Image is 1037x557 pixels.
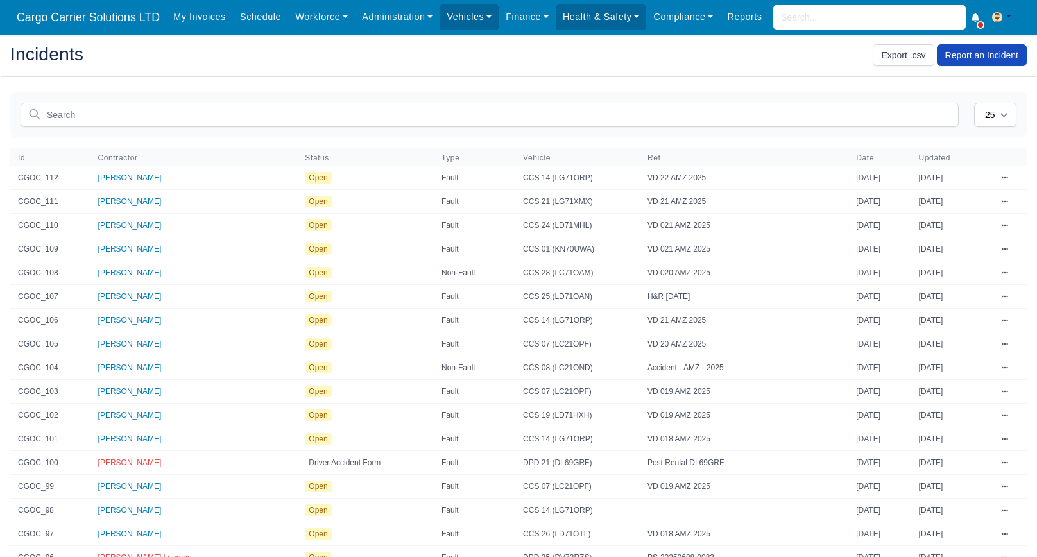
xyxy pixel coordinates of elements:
a: Vehicles [440,4,499,30]
span: Updated [919,153,951,163]
td: VD 21 AMZ 2025 [640,190,848,214]
td: VD 22 AMZ 2025 [640,166,848,190]
td: CGOC_107 [10,285,90,309]
td: CGOC_99 [10,475,90,499]
span: [PERSON_NAME] [98,506,162,515]
td: Fault [434,214,515,237]
td: CGOC_105 [10,332,90,356]
td: Fault [434,427,515,451]
td: [DATE] [848,214,911,237]
a: Finance [499,4,556,30]
td: CCS 21 (LG71XMX) [515,190,640,214]
a: [PERSON_NAME] [98,387,162,396]
td: VD 021 AMZ 2025 [640,237,848,261]
td: [DATE] [911,309,994,332]
td: CGOC_106 [10,309,90,332]
td: CCS 14 (LG71ORP) [515,309,640,332]
span: Ref [647,153,841,163]
td: Fault [434,237,515,261]
span: Date [856,153,874,163]
button: Status [305,153,339,163]
td: [DATE] [848,166,911,190]
span: Open [305,267,331,278]
td: Non-Fault [434,356,515,380]
td: [DATE] [848,356,911,380]
a: Schedule [233,4,288,30]
td: CCS 14 (LG71ORP) [515,166,640,190]
td: CCS 14 (LG71ORP) [515,499,640,522]
a: [PERSON_NAME] [98,529,162,538]
td: VD 019 AMZ 2025 [640,475,848,499]
span: Status [305,153,329,163]
td: [DATE] [911,166,994,190]
span: Open [305,433,331,445]
span: Id [18,153,83,163]
span: Open [305,314,331,326]
td: Accident - AMZ - 2025 [640,356,848,380]
td: CGOC_110 [10,214,90,237]
td: Fault [434,404,515,427]
span: Cargo Carrier Solutions LTD [10,4,166,30]
td: CCS 26 (LD71OTL) [515,522,640,546]
td: VD 018 AMZ 2025 [640,427,848,451]
td: VD 020 AMZ 2025 [640,261,848,285]
a: [PERSON_NAME] [98,292,162,301]
td: CGOC_98 [10,499,90,522]
span: [PERSON_NAME] [98,458,162,467]
span: Open [305,219,331,231]
td: Fault [434,309,515,332]
iframe: Chat Widget [807,409,1037,557]
span: Open [305,291,331,302]
span: [PERSON_NAME] [98,482,162,491]
td: Fault [434,380,515,404]
td: CGOC_109 [10,237,90,261]
span: Open [305,528,331,540]
td: VD 019 AMZ 2025 [640,380,848,404]
a: [PERSON_NAME] [98,434,162,443]
td: Fault [434,451,515,475]
a: [PERSON_NAME] [98,173,162,182]
td: [DATE] [848,309,911,332]
td: [DATE] [848,404,911,427]
td: Fault [434,522,515,546]
button: Type [441,153,470,163]
a: [PERSON_NAME] [98,268,162,277]
a: [PERSON_NAME] [98,316,162,325]
a: [PERSON_NAME] [98,244,162,253]
span: [PERSON_NAME] [98,411,162,420]
a: Report an Incident [937,44,1027,66]
td: [DATE] [911,190,994,214]
a: [PERSON_NAME] [98,363,162,372]
td: Non-Fault [434,261,515,285]
td: Fault [434,166,515,190]
span: Open [305,172,331,184]
td: [DATE] [848,261,911,285]
a: [PERSON_NAME] [98,221,162,230]
td: Fault [434,285,515,309]
span: Vehicle [523,153,632,163]
a: Compliance [646,4,720,30]
td: [DATE] [911,380,994,404]
td: CCS 07 (LC21OPF) [515,332,640,356]
button: Updated [919,153,961,163]
td: CCS 28 (LC71OAM) [515,261,640,285]
td: CGOC_100 [10,451,90,475]
span: Open [305,243,331,255]
a: [PERSON_NAME] [98,197,162,206]
td: [DATE] [911,332,994,356]
td: Post Rental DL69GRF [640,451,848,475]
td: VD 019 AMZ 2025 [640,404,848,427]
td: [DATE] [911,261,994,285]
span: Open [305,386,331,397]
h2: Incidents [10,45,509,63]
span: Contractor [98,153,138,163]
input: Search... [773,5,966,30]
td: VD 018 AMZ 2025 [640,522,848,546]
